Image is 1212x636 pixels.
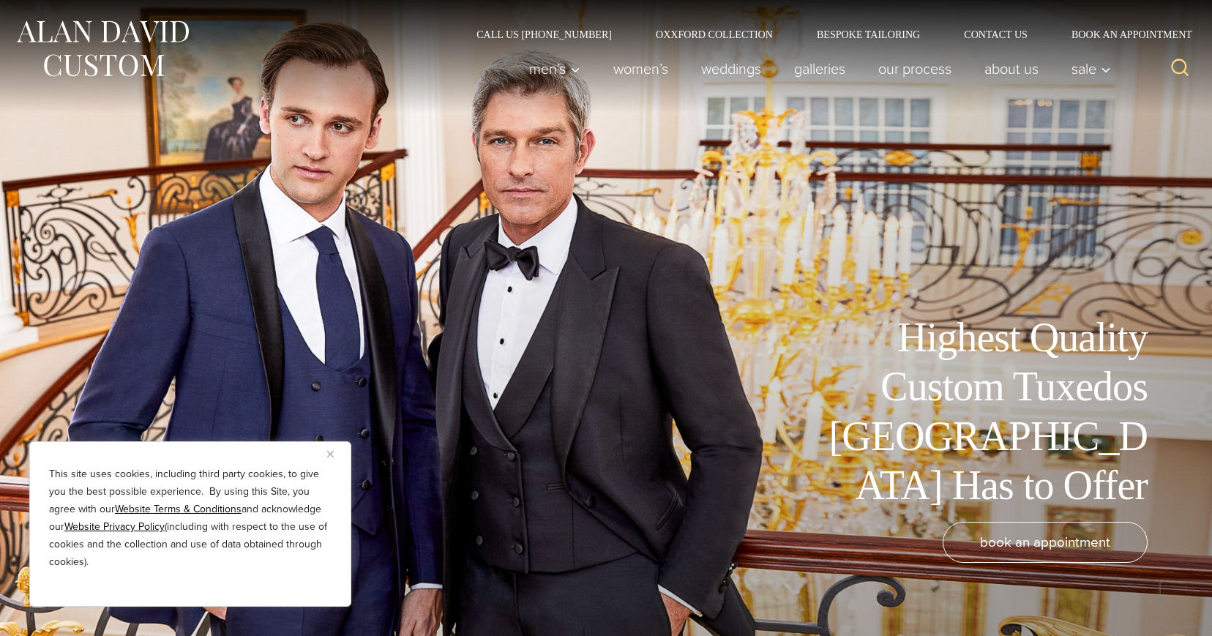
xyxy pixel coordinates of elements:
[513,54,1119,83] nav: Primary Navigation
[49,465,332,571] p: This site uses cookies, including third party cookies, to give you the best possible experience. ...
[64,519,165,534] a: Website Privacy Policy
[115,501,242,517] a: Website Terms & Conditions
[1050,29,1197,40] a: Book an Appointment
[15,16,190,81] img: Alan David Custom
[454,29,1197,40] nav: Secondary Navigation
[1071,61,1111,76] span: Sale
[1162,51,1197,86] button: View Search Form
[942,29,1050,40] a: Contact Us
[968,54,1055,83] a: About Us
[634,29,795,40] a: Oxxford Collection
[597,54,685,83] a: Women’s
[327,445,345,463] button: Close
[529,61,580,76] span: Men’s
[778,54,862,83] a: Galleries
[943,522,1148,563] a: book an appointment
[795,29,942,40] a: Bespoke Tailoring
[685,54,778,83] a: weddings
[980,531,1110,553] span: book an appointment
[454,29,634,40] a: Call Us [PHONE_NUMBER]
[327,451,334,457] img: Close
[862,54,968,83] a: Our Process
[818,313,1148,510] h1: Highest Quality Custom Tuxedos [GEOGRAPHIC_DATA] Has to Offer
